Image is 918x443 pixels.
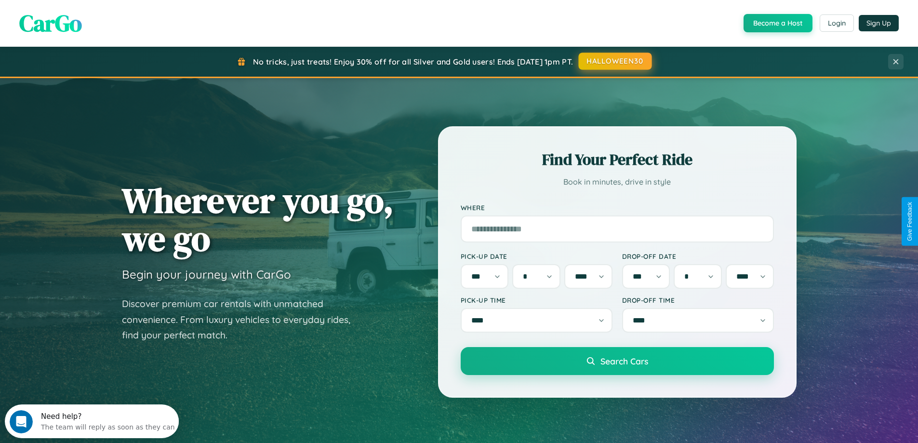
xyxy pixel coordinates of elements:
[461,347,774,375] button: Search Cars
[253,57,573,67] span: No tricks, just treats! Enjoy 30% off for all Silver and Gold users! Ends [DATE] 1pm PT.
[622,252,774,260] label: Drop-off Date
[36,8,170,16] div: Need help?
[622,296,774,304] label: Drop-off Time
[600,356,648,366] span: Search Cars
[10,410,33,433] iframe: Intercom live chat
[19,7,82,39] span: CarGo
[122,181,394,257] h1: Wherever you go, we go
[461,203,774,212] label: Where
[744,14,812,32] button: Become a Host
[461,296,612,304] label: Pick-up Time
[579,53,652,70] button: HALLOWEEN30
[36,16,170,26] div: The team will reply as soon as they can
[461,252,612,260] label: Pick-up Date
[4,4,179,30] div: Open Intercom Messenger
[5,404,179,438] iframe: Intercom live chat discovery launcher
[122,296,363,343] p: Discover premium car rentals with unmatched convenience. From luxury vehicles to everyday rides, ...
[461,175,774,189] p: Book in minutes, drive in style
[906,202,913,241] div: Give Feedback
[461,149,774,170] h2: Find Your Perfect Ride
[859,15,899,31] button: Sign Up
[122,267,291,282] h3: Begin your journey with CarGo
[820,14,854,32] button: Login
